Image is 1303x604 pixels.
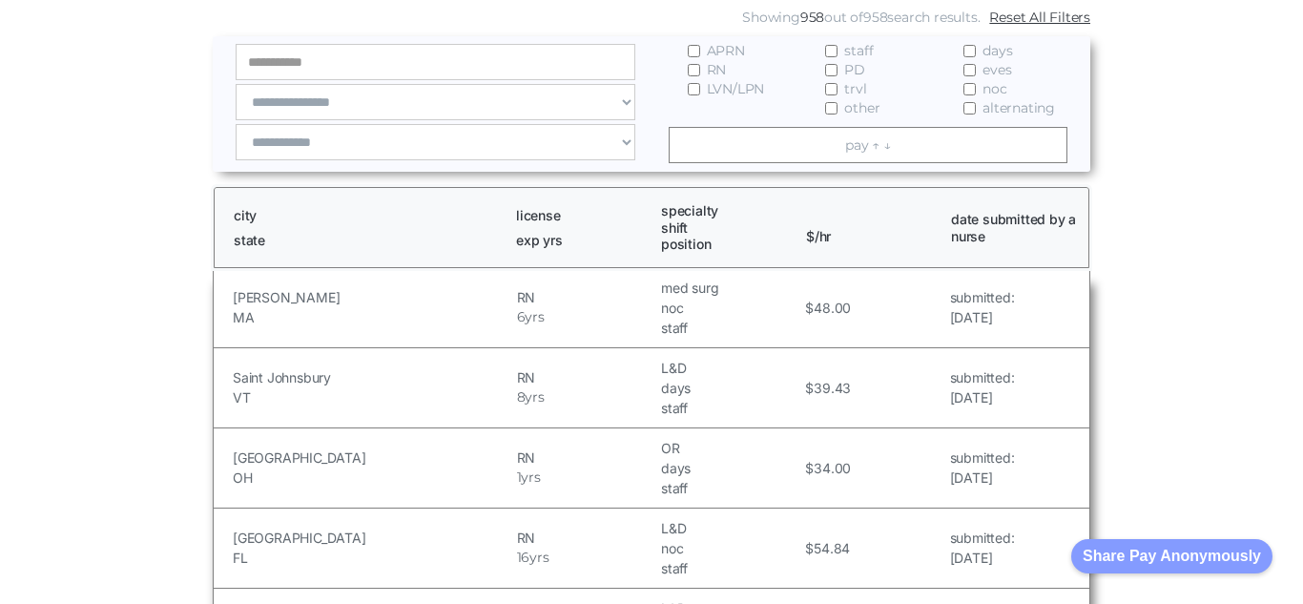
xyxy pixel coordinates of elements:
[688,45,700,57] input: APRN
[661,478,800,498] h5: staff
[950,307,1015,327] h5: [DATE]
[825,102,838,115] input: other
[805,378,814,398] h5: $
[989,8,1090,27] a: Reset All Filters
[661,278,800,298] h5: med surg
[950,367,1015,407] a: submitted:[DATE]
[951,211,1079,244] h1: date submitted by a nurse
[517,448,656,468] h5: RN
[825,45,838,57] input: staff
[806,211,934,244] h1: $/hr
[661,558,800,578] h5: staff
[963,102,976,115] input: alternating
[863,9,887,26] span: 958
[1071,539,1272,573] button: Share Pay Anonymously
[814,538,850,558] h5: 54.84
[707,41,745,60] span: APRN
[517,468,522,488] h5: 1
[234,232,499,249] h1: state
[950,367,1015,387] h5: submitted:
[688,64,700,76] input: RN
[825,64,838,76] input: PD
[950,528,1015,568] a: submitted:[DATE]
[814,298,851,318] h5: 48.00
[661,298,800,318] h5: noc
[950,287,1015,307] h5: submitted:
[661,219,789,237] h1: shift
[982,98,1055,117] span: alternating
[950,448,1015,468] h5: submitted:
[661,538,800,558] h5: noc
[517,367,656,387] h5: RN
[742,8,980,27] div: Showing out of search results.
[233,448,512,468] h5: [GEOGRAPHIC_DATA]
[516,232,644,249] h1: exp yrs
[661,318,800,338] h5: staff
[517,287,656,307] h5: RN
[525,387,544,407] h5: yrs
[234,207,499,224] h1: city
[982,60,1011,79] span: eves
[233,387,512,407] h5: VT
[950,287,1015,327] a: submitted:[DATE]
[233,528,512,548] h5: [GEOGRAPHIC_DATA]
[529,548,548,568] h5: yrs
[950,548,1015,568] h5: [DATE]
[233,468,512,488] h5: OH
[982,41,1012,60] span: days
[814,378,851,398] h5: 39.43
[517,307,526,327] h5: 6
[950,528,1015,548] h5: submitted:
[844,98,879,117] span: other
[661,518,800,538] h5: L&D
[669,127,1068,163] a: pay ↑ ↓
[661,458,800,478] h5: days
[707,79,765,98] span: LVN/LPN
[525,307,544,327] h5: yrs
[825,83,838,95] input: trvl
[233,367,512,387] h5: Saint Johnsbury
[517,548,530,568] h5: 16
[844,60,865,79] span: PD
[233,548,512,568] h5: FL
[950,468,1015,488] h5: [DATE]
[213,3,1090,172] form: Email Form
[661,236,789,253] h1: position
[521,468,540,488] h5: yrs
[707,60,727,79] span: RN
[844,41,873,60] span: staff
[963,64,976,76] input: eves
[516,207,644,224] h1: license
[814,458,851,478] h5: 34.00
[517,387,526,407] h5: 8
[805,538,814,558] h5: $
[661,358,800,378] h5: L&D
[800,9,824,26] span: 958
[517,528,656,548] h5: RN
[661,438,800,458] h5: OR
[805,298,814,318] h5: $
[844,79,866,98] span: trvl
[661,202,789,219] h1: specialty
[963,45,976,57] input: days
[661,398,800,418] h5: staff
[963,83,976,95] input: noc
[233,307,512,327] h5: MA
[233,287,512,307] h5: [PERSON_NAME]
[688,83,700,95] input: LVN/LPN
[950,448,1015,488] a: submitted:[DATE]
[805,458,814,478] h5: $
[661,378,800,398] h5: days
[982,79,1006,98] span: noc
[950,387,1015,407] h5: [DATE]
